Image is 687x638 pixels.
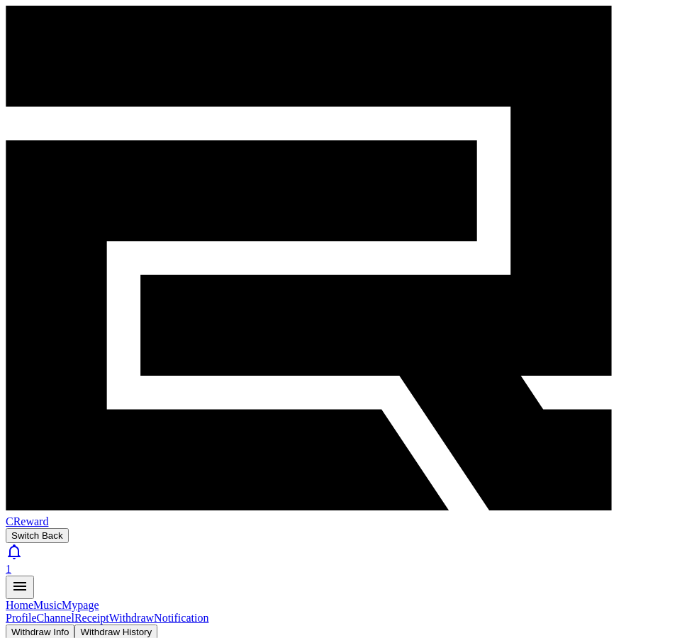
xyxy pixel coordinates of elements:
[33,599,62,611] a: Music
[6,528,69,543] button: Switch Back
[6,515,48,527] span: CReward
[6,543,681,576] a: 1
[62,599,99,611] a: Mypage
[6,625,74,637] a: Withdraw Info
[37,612,74,624] a: Channel
[154,612,208,624] a: Notification
[74,612,109,624] a: Receipt
[6,612,37,624] a: Profile
[6,563,681,576] div: 1
[6,599,33,611] a: Home
[109,612,154,624] a: Withdraw
[74,625,157,637] a: Withdraw History
[6,503,681,527] a: CReward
